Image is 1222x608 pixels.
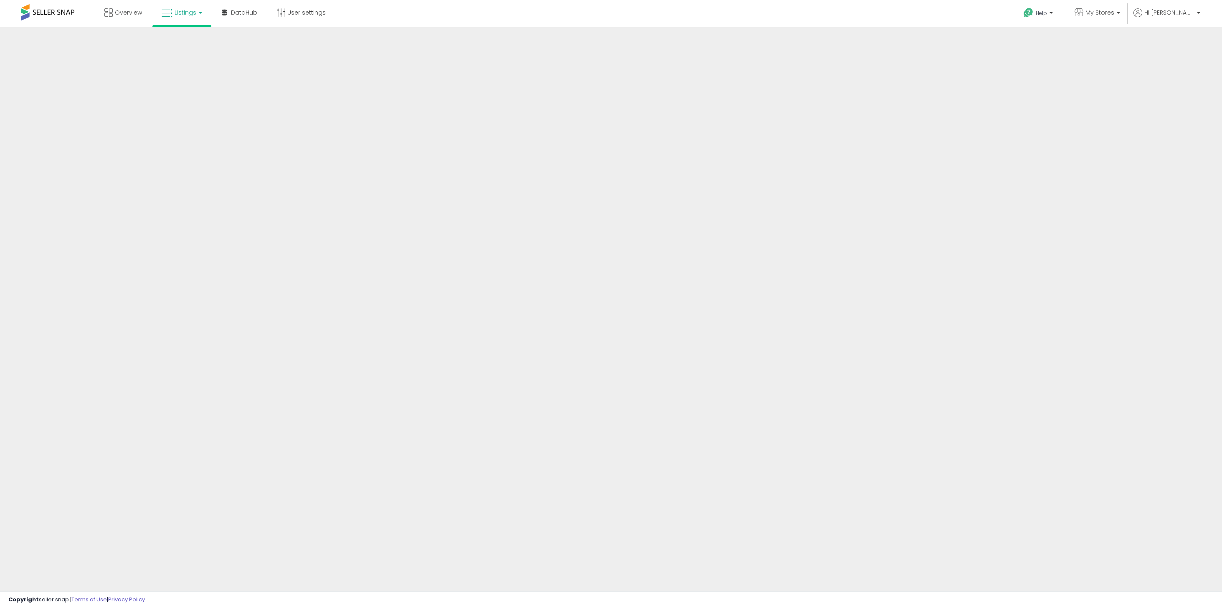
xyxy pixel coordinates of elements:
[1023,8,1034,18] i: Get Help
[175,8,196,17] span: Listings
[115,8,142,17] span: Overview
[1085,8,1114,17] span: My Stores
[1036,10,1047,17] span: Help
[1144,8,1194,17] span: Hi [PERSON_NAME]
[1133,8,1200,27] a: Hi [PERSON_NAME]
[1017,1,1061,27] a: Help
[231,8,257,17] span: DataHub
